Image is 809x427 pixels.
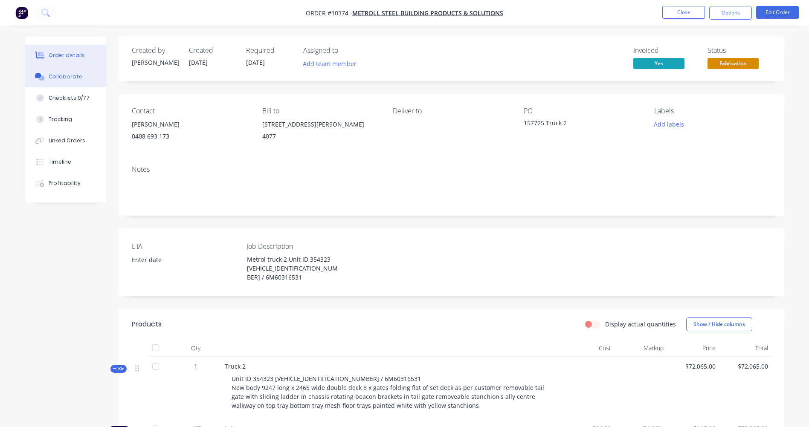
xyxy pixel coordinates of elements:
div: Checklists 0/77 [49,94,90,102]
button: Linked Orders [25,130,106,151]
span: Kit [113,366,124,372]
div: Deliver to [393,107,510,115]
div: Assigned to [303,46,389,55]
div: Collaborate [49,73,82,81]
label: Job Description [246,241,353,251]
button: Tracking [25,109,106,130]
div: Total [719,340,771,357]
button: Checklists 0/77 [25,87,106,109]
button: Collaborate [25,66,106,87]
div: Invoiced [633,46,697,55]
span: Yes [633,58,684,69]
img: Factory [15,6,28,19]
div: [PERSON_NAME] [132,58,179,67]
span: [DATE] [189,58,208,66]
div: Metrol truck 2 Unit ID 354323 [VEHICLE_IDENTIFICATION_NUMBER] / 6M60316531 [240,253,347,283]
button: Show / Hide columns [686,317,752,331]
button: Add team member [303,58,361,69]
div: 4077 [262,130,379,142]
div: 0408 693 173 [132,130,249,142]
div: Linked Orders [49,137,85,144]
div: Created [189,46,236,55]
div: [STREET_ADDRESS][PERSON_NAME] [262,118,379,130]
button: Add team member [298,58,361,69]
div: [STREET_ADDRESS][PERSON_NAME]4077 [262,118,379,146]
div: Order details [49,52,85,59]
span: Unit ID 354323 [VEHICLE_IDENTIFICATION_NUMBER] / 6M60316531 New body 9247 long x 2465 wide double... [232,375,546,410]
div: Labels [654,107,771,115]
button: Order details [25,45,106,66]
span: [DATE] [246,58,265,66]
input: Enter date [126,254,232,266]
div: [PERSON_NAME] [132,118,249,130]
div: Profitability [49,179,81,187]
div: Notes [132,165,771,173]
div: Cost [563,340,615,357]
div: Products [132,319,162,329]
label: ETA [132,241,238,251]
div: Kit [110,365,127,373]
div: Timeline [49,158,71,166]
div: Price [667,340,719,357]
div: Markup [615,340,667,357]
a: Metroll Steel Building products & Solutions [352,9,503,17]
div: Contact [132,107,249,115]
div: Qty [170,340,221,357]
div: [PERSON_NAME]0408 693 173 [132,118,249,146]
button: Edit Order [756,6,799,19]
button: Profitability [25,173,106,194]
span: Fabrication [708,58,759,69]
div: PO [524,107,641,115]
div: Created by [132,46,179,55]
span: Truck 2 [225,362,246,370]
button: Options [709,6,752,20]
div: Status [708,46,771,55]
button: Add labels [650,118,689,130]
span: 1 [194,362,197,371]
div: Tracking [49,115,72,123]
button: Close [662,6,705,19]
label: Display actual quantities [605,320,676,329]
div: Required [246,46,293,55]
div: 157725 Truck 2 [524,118,630,130]
span: $72,065.00 [722,362,768,371]
div: Bill to [262,107,379,115]
span: Order #10374 - [306,9,352,17]
span: $72,065.00 [670,362,716,371]
button: Timeline [25,151,106,173]
button: Fabrication [708,58,759,71]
